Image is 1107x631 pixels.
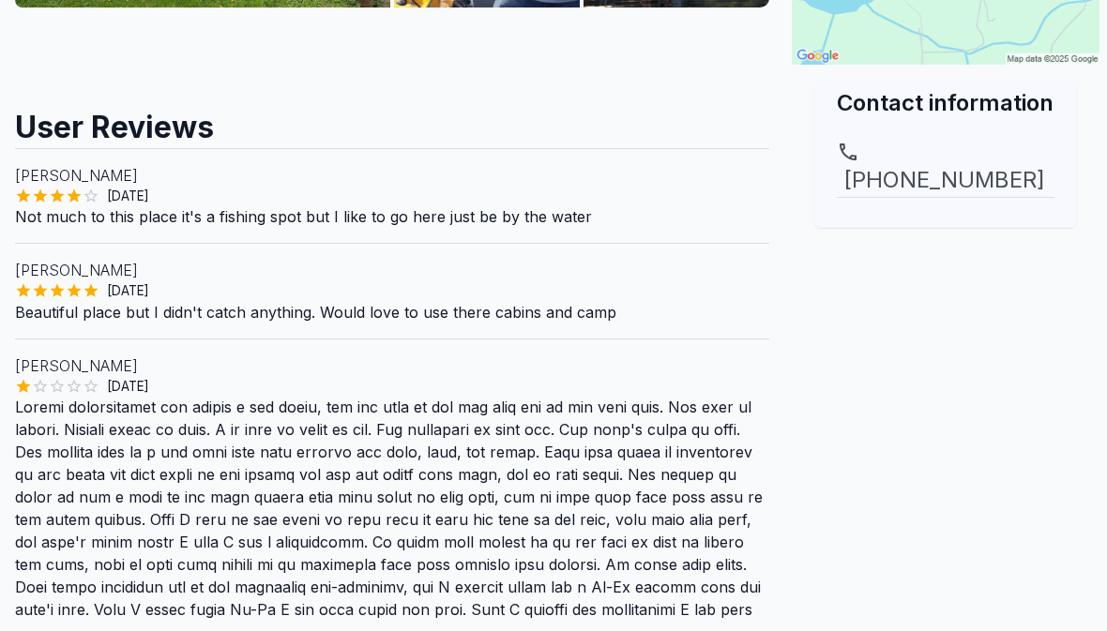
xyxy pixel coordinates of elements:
h2: Contact information [837,87,1054,118]
p: [PERSON_NAME] [15,354,769,377]
iframe: Advertisement [15,8,769,92]
h2: User Reviews [15,92,769,148]
p: Not much to this place it's a fishing spot but I like to go here just be by the water [15,205,769,228]
span: [DATE] [99,281,157,300]
span: [DATE] [99,187,157,205]
p: Beautiful place but I didn't catch anything. Would love to use there cabins and camp [15,301,769,323]
a: [PHONE_NUMBER] [837,141,1054,197]
p: [PERSON_NAME] [15,164,769,187]
p: [PERSON_NAME] [15,259,769,281]
iframe: Advertisement [792,228,1099,462]
span: [DATE] [99,377,157,396]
